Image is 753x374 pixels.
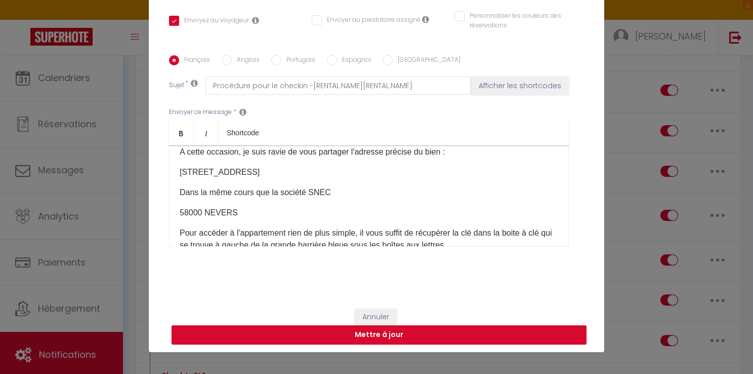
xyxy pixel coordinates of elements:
a: Italic [194,121,219,145]
p: A cette occasion, je suis ravie de vous partager l'adresse précise du bien : [180,146,558,158]
label: [GEOGRAPHIC_DATA] [393,55,461,66]
p: [STREET_ADDRESS] [180,166,558,178]
label: Sujet [169,81,184,91]
p: Dans la même cours que la société SNEC [180,186,558,199]
label: Envoyer ce message [169,107,232,117]
p: 58000 NEVERS [180,207,558,219]
button: Annuler [355,309,397,326]
i: Envoyer au prestataire si il est assigné [422,15,429,23]
i: Subject [191,79,198,87]
p: Pour accéder à l'appartement rien de plus simple, il vous suffit de récupérer la clé dans la boit... [180,227,558,251]
button: Mettre à jour [172,325,587,345]
label: Espagnol [337,55,371,66]
label: Portugais [281,55,315,66]
label: Français [179,55,210,66]
a: Shortcode [219,121,267,145]
a: Bold [169,121,194,145]
label: Anglais [232,55,260,66]
button: Afficher les shortcodes [471,77,569,95]
i: Message [239,108,246,116]
i: Envoyer au voyageur [252,16,259,24]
